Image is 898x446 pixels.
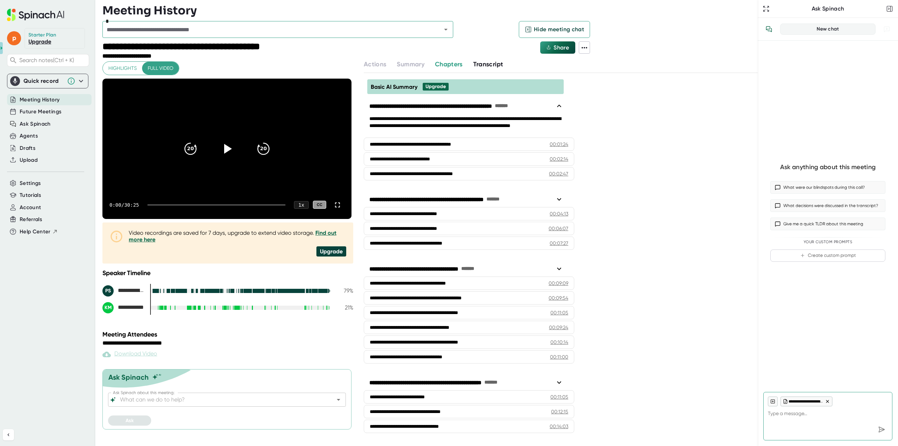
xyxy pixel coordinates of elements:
[885,4,894,14] button: Close conversation sidebar
[875,423,888,436] div: Send message
[550,155,568,162] div: 00:02:14
[129,229,346,243] div: Video recordings are saved for 7 days, upgrade to extend video storage.
[550,353,568,360] div: 00:11:00
[550,210,568,217] div: 00:04:13
[102,285,114,297] div: PS
[397,60,424,68] span: Summary
[20,96,60,104] button: Meeting History
[540,41,575,54] button: Share
[20,179,41,187] button: Settings
[102,269,353,277] div: Speaker Timeline
[108,373,149,381] div: Ask Spinach
[435,60,463,69] button: Chapters
[371,84,417,90] span: Basic AI Summary
[20,120,51,128] button: Ask Spinach
[441,25,451,34] button: Open
[334,395,343,405] button: Open
[7,31,21,45] span: p
[20,228,58,236] button: Help Center
[102,4,197,17] h3: Meeting History
[10,74,85,88] div: Quick record
[364,60,386,69] button: Actions
[19,57,87,64] span: Search notes (Ctrl + K)
[549,294,568,301] div: 00:09:54
[364,60,386,68] span: Actions
[108,415,151,426] button: Ask
[473,60,503,69] button: Transcript
[20,191,41,199] button: Tutorials
[785,26,871,32] div: New chat
[770,181,885,194] button: What were our blindspots during this call?
[24,78,63,85] div: Quick record
[108,64,137,73] span: Highlights
[102,302,114,313] div: KM
[102,285,145,297] div: Paul Schneider
[519,21,590,38] button: Hide meeting chat
[549,324,568,331] div: 00:09:24
[20,204,41,212] button: Account
[102,350,157,359] div: Paid feature
[313,201,326,209] div: CC
[550,423,568,430] div: 00:14:03
[425,84,446,90] div: Upgrade
[761,4,771,14] button: Expand to Ask Spinach page
[762,22,776,36] button: View conversation history
[20,144,35,152] button: Drafts
[129,229,336,243] a: Find out more here
[20,156,38,164] button: Upload
[336,287,353,294] div: 79 %
[770,240,885,245] div: Your Custom Prompts
[549,170,568,177] div: 00:02:47
[473,60,503,68] span: Transcript
[770,249,885,262] button: Create custom prompt
[550,339,568,346] div: 00:10:14
[28,32,56,38] div: Starter Plan
[102,302,145,313] div: Kapp, Karl M
[316,246,346,257] div: Upgrade
[770,199,885,212] button: What decisions were discussed in the transcript?
[780,163,876,171] div: Ask anything about this meeting
[126,418,134,424] span: Ask
[103,62,142,75] button: Highlights
[142,62,179,75] button: Full video
[551,408,568,415] div: 00:12:15
[20,132,38,140] button: Agents
[549,280,568,287] div: 00:09:09
[148,64,173,73] span: Full video
[550,309,568,316] div: 00:11:05
[534,25,584,34] span: Hide meeting chat
[294,201,309,209] div: 1 x
[550,393,568,400] div: 00:11:05
[20,108,61,116] button: Future Meetings
[397,60,424,69] button: Summary
[20,228,51,236] span: Help Center
[3,429,14,440] button: Collapse sidebar
[770,218,885,230] button: Give me a quick TLDR about this meeting
[435,60,463,68] span: Chapters
[109,202,139,208] div: 0:00 / 30:25
[119,395,323,405] input: What can we do to help?
[554,44,569,51] span: Share
[771,5,885,12] div: Ask Spinach
[550,141,568,148] div: 00:01:24
[28,38,51,45] a: Upgrade
[549,225,568,232] div: 00:06:07
[102,331,355,338] div: Meeting Attendees
[550,240,568,247] div: 00:07:27
[336,304,353,311] div: 21 %
[20,215,42,224] button: Referrals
